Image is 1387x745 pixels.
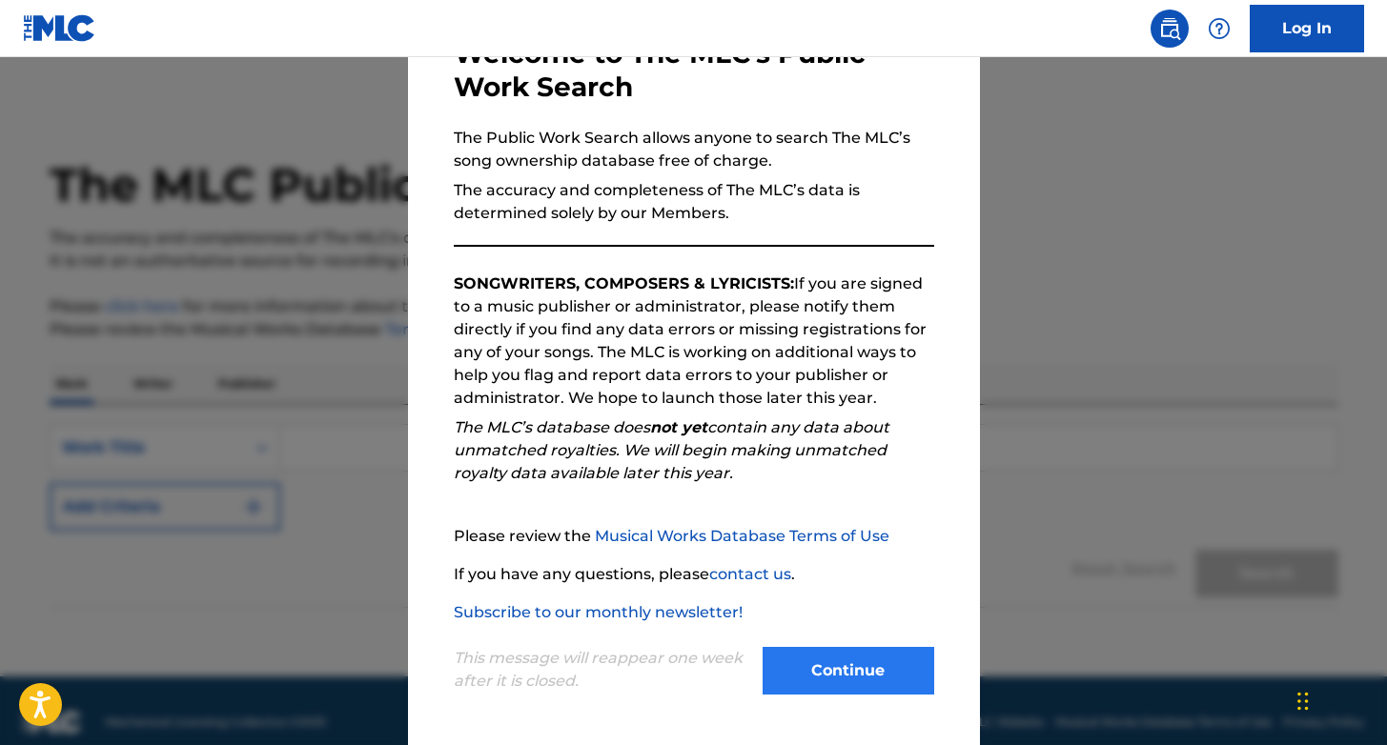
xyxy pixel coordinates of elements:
a: Subscribe to our monthly newsletter! [454,603,743,621]
a: Public Search [1151,10,1189,48]
a: Musical Works Database Terms of Use [595,527,889,545]
a: Log In [1250,5,1364,52]
div: Help [1200,10,1238,48]
img: MLC Logo [23,14,96,42]
button: Continue [763,647,934,695]
p: This message will reappear one week after it is closed. [454,647,751,693]
h3: Welcome to The MLC's Public Work Search [454,37,934,104]
strong: SONGWRITERS, COMPOSERS & LYRICISTS: [454,274,794,292]
em: The MLC’s database does contain any data about unmatched royalties. We will begin making unmatche... [454,418,889,482]
a: contact us [709,565,791,583]
img: help [1208,17,1231,40]
p: The Public Work Search allows anyone to search The MLC’s song ownership database free of charge. [454,127,934,172]
img: search [1158,17,1181,40]
strong: not yet [650,418,707,436]
p: Please review the [454,525,934,548]
p: If you have any questions, please . [454,563,934,586]
p: The accuracy and completeness of The MLC’s data is determined solely by our Members. [454,179,934,225]
div: Drag [1297,673,1309,730]
p: If you are signed to a music publisher or administrator, please notify them directly if you find ... [454,272,934,410]
iframe: Chat Widget [1292,654,1387,745]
